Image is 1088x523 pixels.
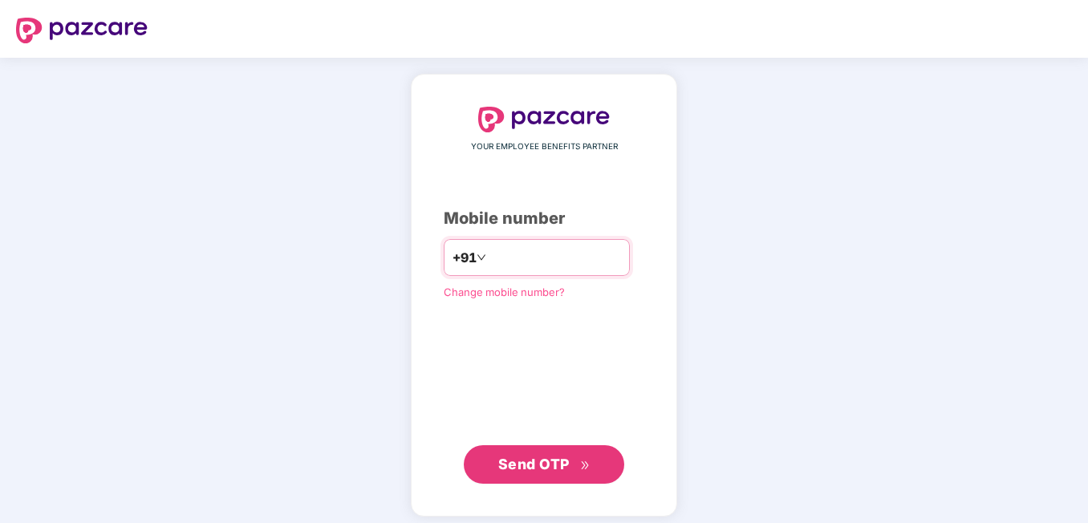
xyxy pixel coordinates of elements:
[580,460,591,471] span: double-right
[16,18,148,43] img: logo
[464,445,624,484] button: Send OTPdouble-right
[444,286,565,298] a: Change mobile number?
[444,206,644,231] div: Mobile number
[453,248,477,268] span: +91
[477,253,486,262] span: down
[471,140,618,153] span: YOUR EMPLOYEE BENEFITS PARTNER
[478,107,610,132] img: logo
[498,456,570,472] span: Send OTP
